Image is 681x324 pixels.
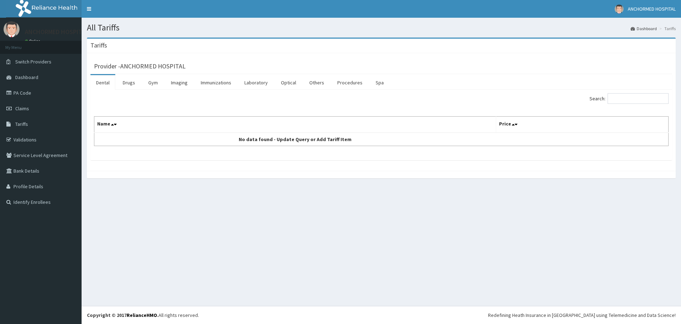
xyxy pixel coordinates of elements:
td: No data found - Update Query or Add Tariff Item [94,133,496,146]
input: Search: [608,93,669,104]
th: Price [496,117,669,133]
span: Dashboard [15,74,38,80]
h3: Provider - ANCHORMED HOSPITAL [94,63,186,69]
span: Tariffs [15,121,28,127]
a: Dashboard [631,26,657,32]
label: Search: [589,93,669,104]
img: User Image [4,21,20,37]
a: Laboratory [239,75,273,90]
footer: All rights reserved. [82,306,681,324]
strong: Copyright © 2017 . [87,312,159,318]
span: Switch Providers [15,58,51,65]
img: User Image [615,5,624,13]
h3: Tariffs [90,42,107,49]
a: Online [25,39,42,44]
span: Claims [15,105,29,112]
h1: All Tariffs [87,23,676,32]
a: Drugs [117,75,141,90]
a: Others [304,75,330,90]
li: Tariffs [658,26,676,32]
th: Name [94,117,496,133]
div: Redefining Heath Insurance in [GEOGRAPHIC_DATA] using Telemedicine and Data Science! [488,312,676,319]
a: Optical [275,75,302,90]
a: RelianceHMO [127,312,157,318]
a: Dental [90,75,115,90]
p: ANCHORMED HOSPITAL [25,29,89,35]
span: ANCHORMED HOSPITAL [628,6,676,12]
a: Procedures [332,75,368,90]
a: Immunizations [195,75,237,90]
a: Gym [143,75,164,90]
a: Imaging [165,75,193,90]
a: Spa [370,75,389,90]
